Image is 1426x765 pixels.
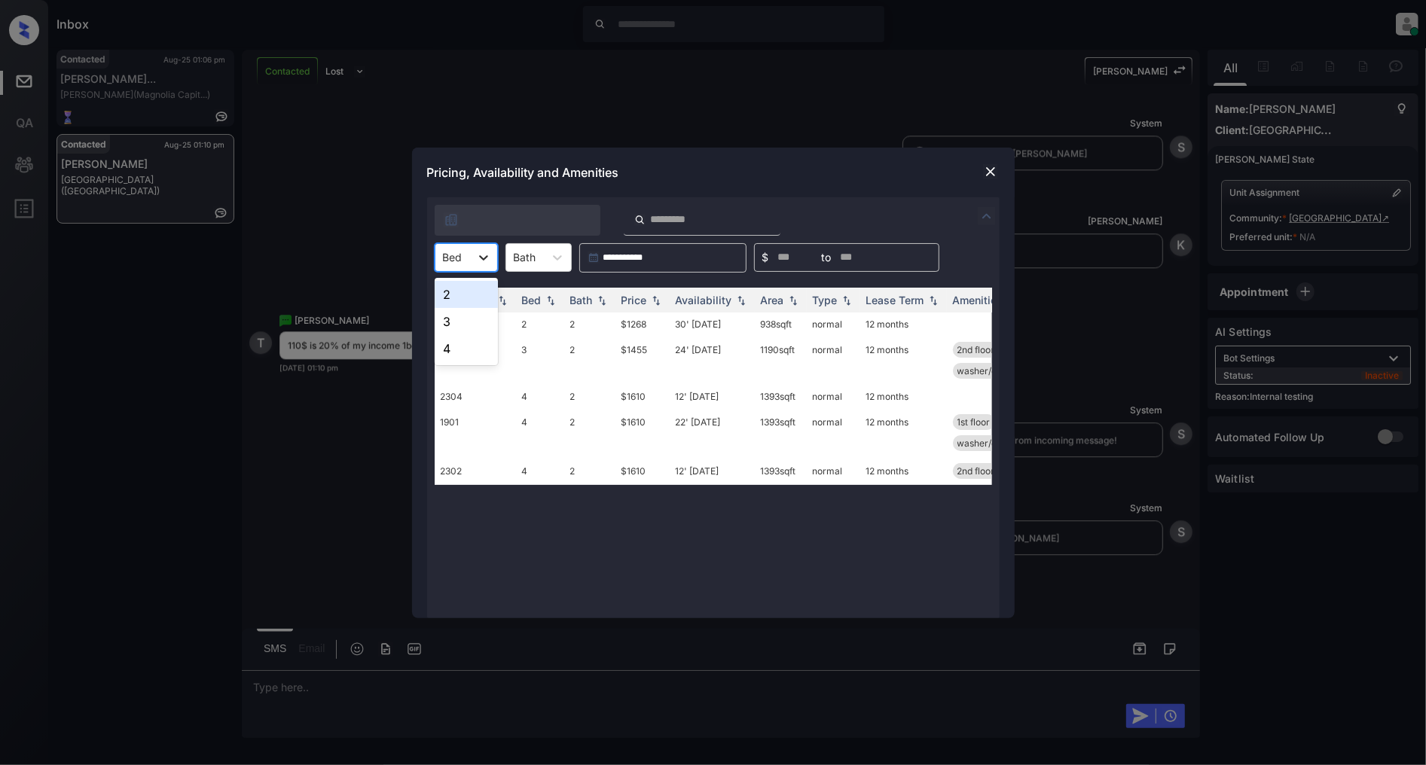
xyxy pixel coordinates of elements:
td: 12 months [860,385,947,408]
td: 2 [564,408,615,457]
div: 2 [435,281,498,308]
div: Price [621,294,647,306]
span: 1st floor [957,416,991,428]
td: 2304 [435,385,516,408]
img: sorting [594,294,609,305]
div: Area [761,294,784,306]
td: $1610 [615,457,670,485]
td: 2302 [435,457,516,485]
img: sorting [649,294,664,305]
td: 1393 sqft [755,408,807,457]
td: 12 months [860,336,947,385]
img: sorting [839,294,854,305]
td: 12' [DATE] [670,457,755,485]
td: 12' [DATE] [670,385,755,408]
div: Type [813,294,838,306]
img: sorting [734,294,749,305]
span: $ [762,249,769,266]
div: Bed [522,294,542,306]
span: to [822,249,832,266]
span: washer/dryer [957,365,1015,376]
div: Lease Term [866,294,924,306]
td: 2 [564,457,615,485]
td: $1610 [615,385,670,408]
img: sorting [543,294,558,305]
td: 30' [DATE] [670,312,755,336]
td: 12 months [860,408,947,457]
td: 4 [516,457,564,485]
td: 1901 [435,408,516,457]
td: 1393 sqft [755,385,807,408]
td: 938 sqft [755,312,807,336]
img: sorting [926,294,941,305]
span: 2nd floor [957,344,995,355]
div: 3 [435,308,498,335]
div: Bath [570,294,593,306]
div: Amenities [953,294,1003,306]
td: 12 months [860,312,947,336]
td: normal [807,457,860,485]
td: 2 [564,385,615,408]
td: $1455 [615,336,670,385]
td: 12 months [860,457,947,485]
td: 1393 sqft [755,457,807,485]
img: icon-zuma [978,207,996,225]
td: 22' [DATE] [670,408,755,457]
td: $1268 [615,312,670,336]
div: 4 [435,335,498,362]
img: icon-zuma [634,213,646,227]
td: 2 [564,312,615,336]
td: 1190 sqft [755,336,807,385]
td: 24' [DATE] [670,336,755,385]
td: normal [807,408,860,457]
td: 2 [516,312,564,336]
td: normal [807,336,860,385]
td: 4 [516,385,564,408]
div: Availability [676,294,732,306]
td: normal [807,385,860,408]
td: 4 [516,408,564,457]
img: icon-zuma [444,212,459,227]
img: sorting [495,294,510,305]
img: sorting [786,294,801,305]
td: 2 [564,336,615,385]
td: 3 [516,336,564,385]
td: normal [807,312,860,336]
div: Pricing, Availability and Amenities [412,148,1015,197]
img: close [983,164,998,179]
td: $1610 [615,408,670,457]
span: 2nd floor [957,465,995,477]
span: washer/dryer [957,437,1015,449]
